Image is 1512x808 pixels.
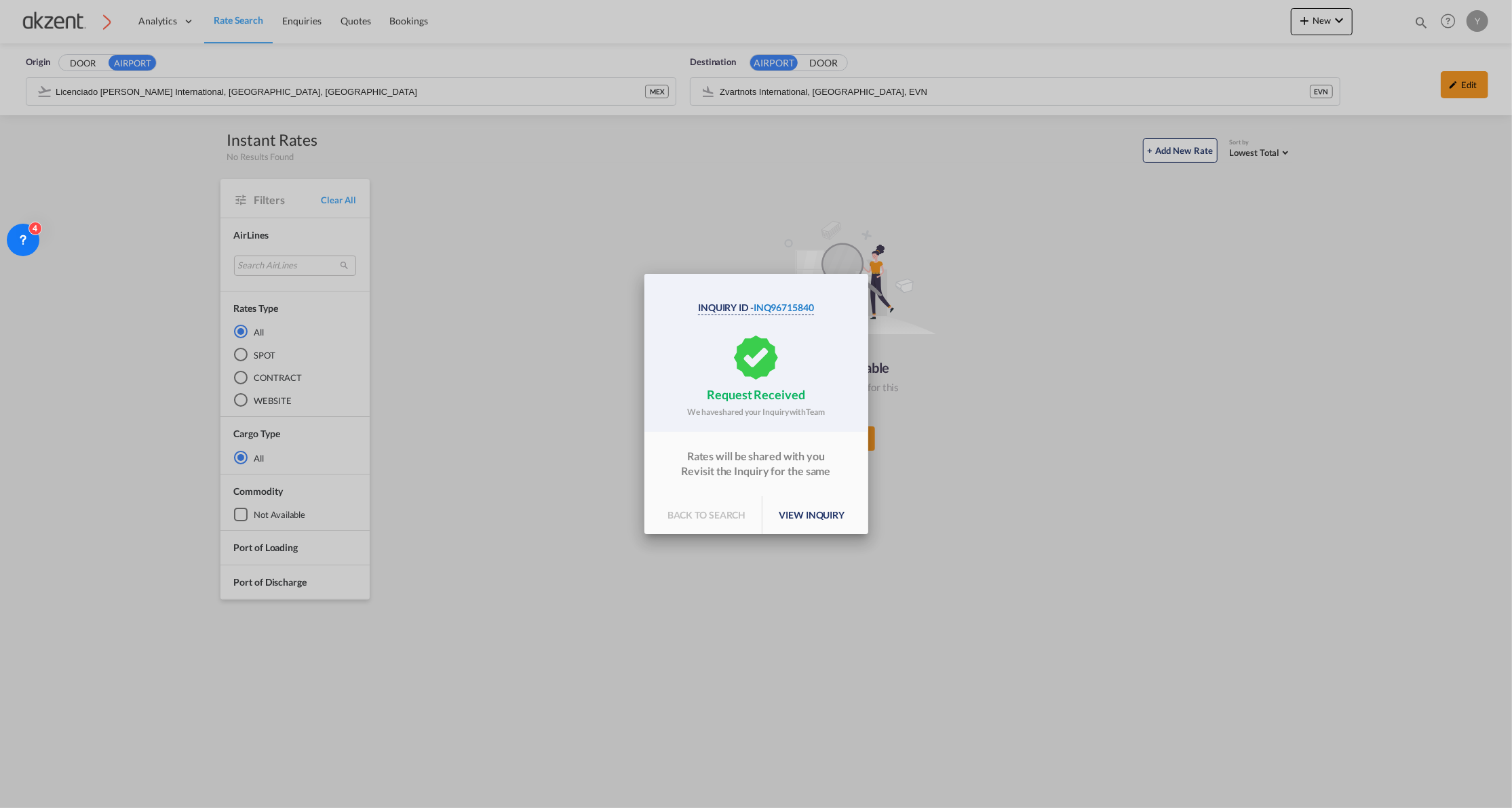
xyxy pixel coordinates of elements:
p: back to search [651,496,763,534]
md-icon: assets/icons/custom/approved-signal.svg [734,336,778,380]
p: view inquiry [762,496,861,534]
p: request received [707,386,805,403]
span: Inquiry Id - [698,302,754,313]
b: Team [806,407,825,417]
md-dialog: Inquiry Id - ... [644,274,868,534]
p: We have shared your Inquiry with [687,407,824,418]
div: Rates will be shared with you Revisit the Inquiry for the same [644,449,868,479]
span: INQ96715840 [754,302,814,313]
